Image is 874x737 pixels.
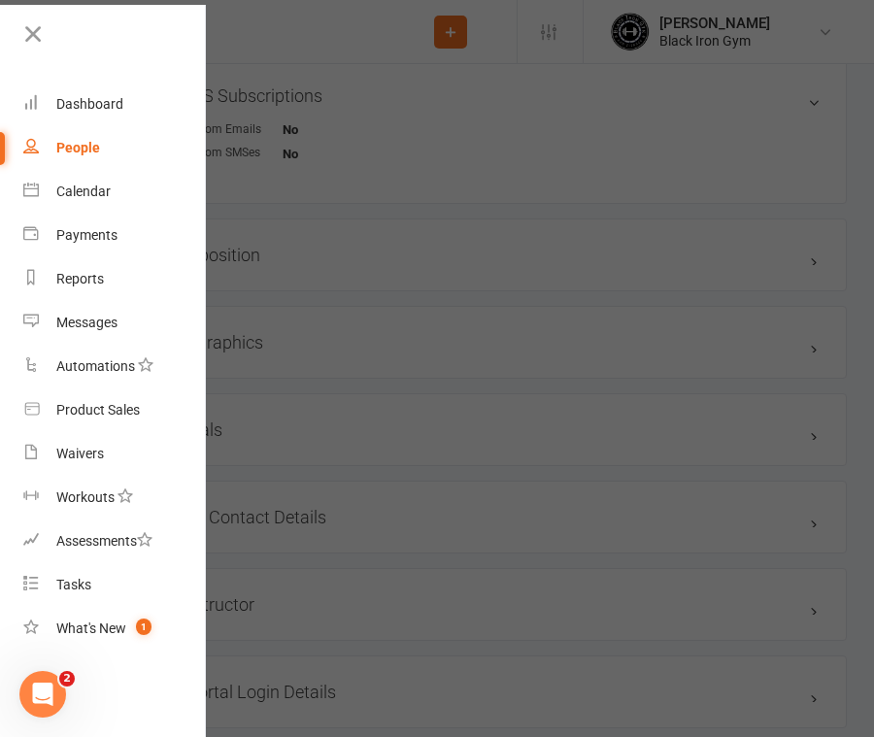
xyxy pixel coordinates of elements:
div: Workouts [56,489,115,505]
a: What's New1 [23,607,207,651]
a: Product Sales [23,388,207,432]
div: Product Sales [56,402,140,418]
div: Assessments [56,533,152,549]
a: Tasks [23,563,207,607]
a: Calendar [23,170,207,214]
div: Tasks [56,577,91,592]
div: People [56,140,100,155]
span: 2 [59,671,75,687]
span: 1 [136,619,151,635]
div: Dashboard [56,96,123,112]
div: Calendar [56,184,111,199]
a: Waivers [23,432,207,476]
div: What's New [56,620,126,636]
a: Dashboard [23,83,207,126]
a: Messages [23,301,207,345]
a: People [23,126,207,170]
a: Payments [23,214,207,257]
a: Assessments [23,519,207,563]
div: Waivers [56,446,104,461]
a: Workouts [23,476,207,519]
div: Messages [56,315,118,330]
div: Payments [56,227,118,243]
div: Reports [56,271,104,286]
a: Automations [23,345,207,388]
iframe: Intercom live chat [19,671,66,718]
div: Automations [56,358,135,374]
a: Reports [23,257,207,301]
